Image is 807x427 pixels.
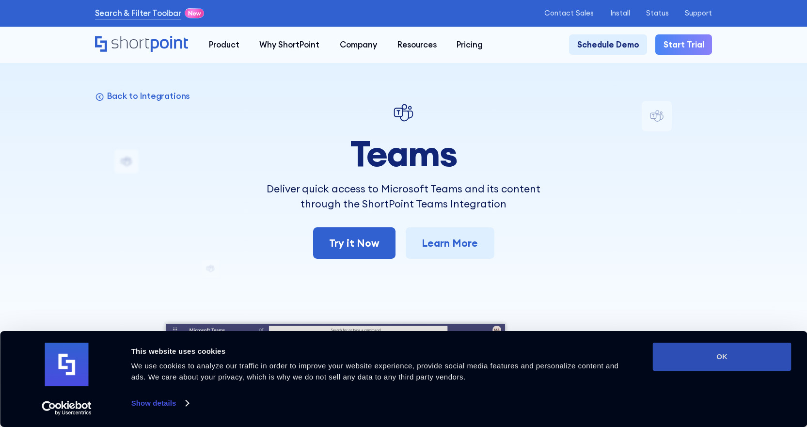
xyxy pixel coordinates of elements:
a: Usercentrics Cookiebot - opens in a new window [24,401,109,415]
a: Try it Now [313,227,396,259]
a: Company [330,34,387,55]
span: We use cookies to analyze our traffic in order to improve your website experience, provide social... [131,362,619,381]
p: Deliver quick access to Microsoft Teams and its content through the ShortPoint Teams Integration [252,181,554,211]
div: This website uses cookies [131,346,631,357]
img: logo [45,343,89,386]
a: Resources [387,34,447,55]
a: Learn More [406,227,494,259]
a: Schedule Demo [569,34,647,55]
a: Start Trial [655,34,712,55]
div: Why ShortPoint [259,39,319,51]
div: Resources [397,39,437,51]
a: Search & Filter Toolbar [95,7,181,19]
a: Show details [131,396,189,411]
div: Widget de chat [633,315,807,427]
h1: Teams [252,133,554,173]
a: Home [95,36,189,53]
button: OK [653,343,791,371]
a: Product [199,34,250,55]
iframe: Chat Widget [633,315,807,427]
a: Contact Sales [544,9,594,17]
a: Pricing [447,34,493,55]
a: Back to Integrations [95,91,190,102]
div: Product [209,39,239,51]
a: Support [685,9,712,17]
p: Back to Integrations [107,91,190,102]
a: Install [610,9,630,17]
div: Pricing [457,39,483,51]
img: Teams [392,101,416,125]
div: Company [340,39,377,51]
a: Status [646,9,669,17]
a: Why ShortPoint [250,34,330,55]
